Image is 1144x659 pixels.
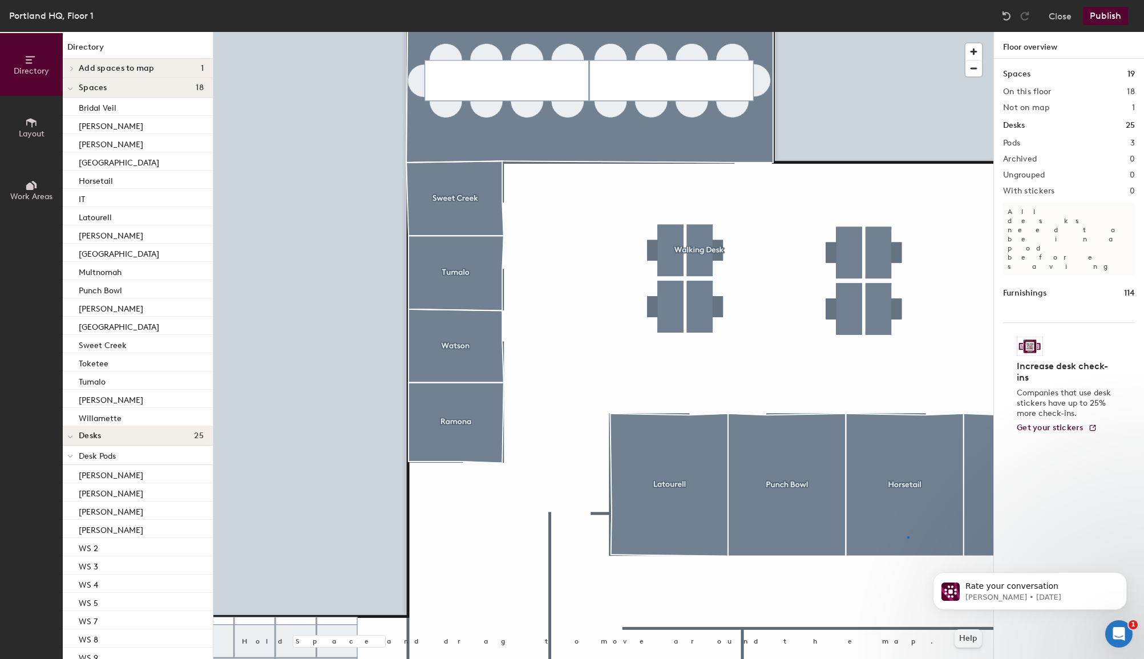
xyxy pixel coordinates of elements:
img: Redo [1019,10,1030,22]
h2: 3 [1130,139,1135,148]
h2: 18 [1127,87,1135,96]
p: Bridal Veil [79,100,116,113]
span: 1 [1129,620,1138,629]
h2: With stickers [1003,187,1055,196]
p: [PERSON_NAME] [79,504,143,517]
p: Multnomah [79,264,122,277]
p: Horsetail [79,173,113,186]
p: WS 3 [79,559,98,572]
h2: 0 [1130,155,1135,164]
p: [GEOGRAPHIC_DATA] [79,246,159,259]
p: [PERSON_NAME] [79,522,143,535]
span: Add spaces to map [79,64,155,73]
span: Directory [14,66,49,76]
p: Punch Bowl [79,282,122,296]
p: Sweet Creek [79,337,127,350]
h1: 19 [1127,68,1135,80]
h2: 1 [1132,103,1135,112]
h1: Desks [1003,119,1025,132]
h1: Spaces [1003,68,1030,80]
p: IT [79,191,85,204]
h2: Not on map [1003,103,1049,112]
p: [PERSON_NAME] [79,118,143,131]
h1: Directory [63,41,213,59]
p: Toketee [79,355,108,369]
h1: Furnishings [1003,287,1046,300]
iframe: Intercom live chat [1105,620,1133,648]
img: Undo [1001,10,1012,22]
p: [PERSON_NAME] [79,301,143,314]
span: 18 [196,83,204,92]
p: WS 2 [79,540,98,553]
div: Portland HQ, Floor 1 [9,9,94,23]
button: Close [1049,7,1072,25]
h2: 0 [1130,187,1135,196]
span: Layout [19,129,45,139]
span: Get your stickers [1017,423,1084,432]
button: Publish [1083,7,1128,25]
h1: 25 [1126,119,1135,132]
h2: Ungrouped [1003,171,1045,180]
span: Desk Pods [79,451,116,461]
iframe: Intercom notifications message [916,548,1144,628]
p: All desks need to be in a pod before saving [1003,203,1135,276]
p: Tumalo [79,374,106,387]
p: [PERSON_NAME] [79,486,143,499]
p: WS 8 [79,632,98,645]
p: Willamette [79,410,122,423]
span: Spaces [79,83,107,92]
p: [PERSON_NAME] [79,392,143,405]
p: WS 4 [79,577,98,590]
p: [PERSON_NAME] [79,467,143,480]
span: 25 [194,431,204,440]
button: Help [955,629,982,648]
h1: 114 [1124,287,1135,300]
h2: Pods [1003,139,1020,148]
p: WS 5 [79,595,98,608]
p: [PERSON_NAME] [79,136,143,149]
p: [PERSON_NAME] [79,228,143,241]
span: Desks [79,431,101,440]
p: WS 7 [79,613,98,626]
h2: Archived [1003,155,1037,164]
p: [GEOGRAPHIC_DATA] [79,155,159,168]
img: Sticker logo [1017,337,1043,356]
p: Latourell [79,209,112,223]
span: 1 [201,64,204,73]
a: Get your stickers [1017,423,1097,433]
h1: Floor overview [994,32,1144,59]
h2: On this floor [1003,87,1052,96]
span: Work Areas [10,192,52,201]
h4: Increase desk check-ins [1017,361,1114,383]
p: Companies that use desk stickers have up to 25% more check-ins. [1017,388,1114,419]
h2: 0 [1130,171,1135,180]
p: [GEOGRAPHIC_DATA] [79,319,159,332]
